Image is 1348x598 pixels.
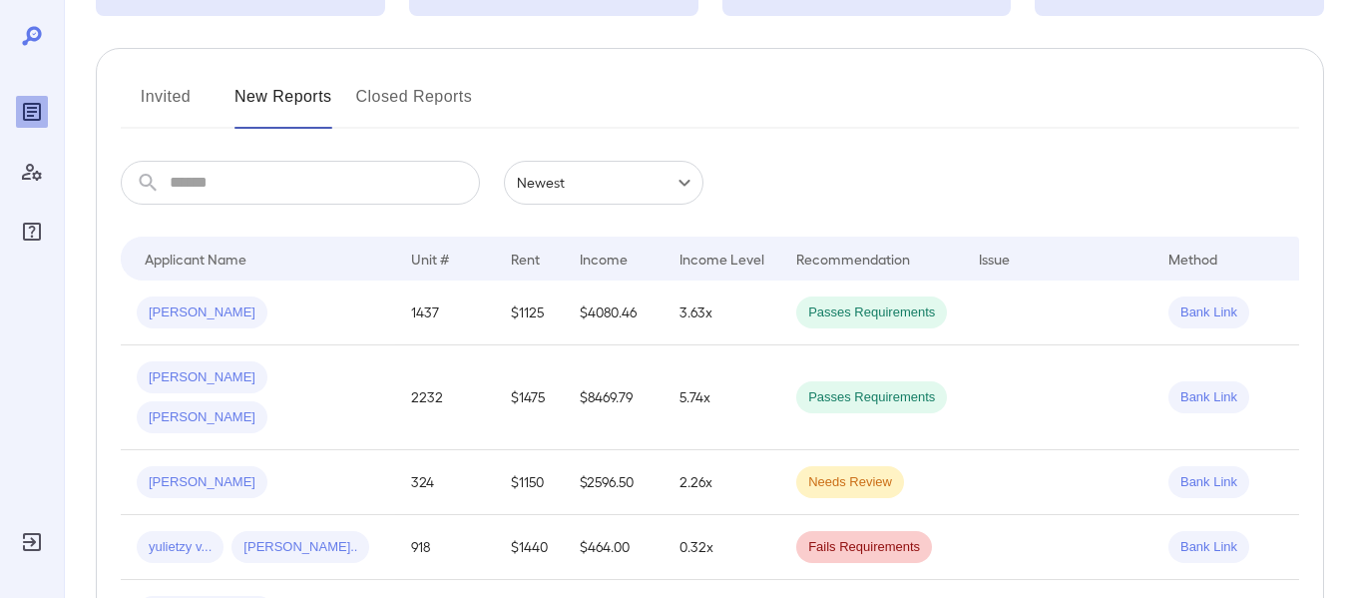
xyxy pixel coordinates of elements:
span: Bank Link [1168,473,1249,492]
div: Income Level [679,247,764,271]
div: Unit # [411,247,449,271]
td: 2232 [395,345,495,450]
div: Issue [979,247,1011,271]
div: Applicant Name [145,247,246,271]
td: 3.63x [664,281,780,345]
span: [PERSON_NAME] [137,473,267,492]
div: Reports [16,96,48,128]
div: Manage Users [16,156,48,188]
td: 1437 [395,281,495,345]
button: New Reports [234,81,332,129]
td: 324 [395,450,495,515]
div: Recommendation [796,247,910,271]
td: 918 [395,515,495,580]
td: 5.74x [664,345,780,450]
div: Newest [504,161,703,205]
span: Passes Requirements [796,388,947,407]
td: $1150 [495,450,564,515]
td: $8469.79 [564,345,664,450]
td: $1475 [495,345,564,450]
span: [PERSON_NAME] [137,368,267,387]
span: Bank Link [1168,388,1249,407]
td: $1440 [495,515,564,580]
td: 0.32x [664,515,780,580]
span: Passes Requirements [796,303,947,322]
span: [PERSON_NAME].. [231,538,369,557]
td: $4080.46 [564,281,664,345]
div: Rent [511,247,543,271]
div: Method [1168,247,1217,271]
span: Bank Link [1168,538,1249,557]
td: $464.00 [564,515,664,580]
span: Needs Review [796,473,904,492]
div: Log Out [16,526,48,558]
span: [PERSON_NAME] [137,408,267,427]
span: Fails Requirements [796,538,932,557]
td: $1125 [495,281,564,345]
button: Closed Reports [356,81,473,129]
div: FAQ [16,216,48,248]
div: Income [580,247,628,271]
td: 2.26x [664,450,780,515]
span: yulietzy v... [137,538,224,557]
td: $2596.50 [564,450,664,515]
button: Invited [121,81,211,129]
span: [PERSON_NAME] [137,303,267,322]
span: Bank Link [1168,303,1249,322]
